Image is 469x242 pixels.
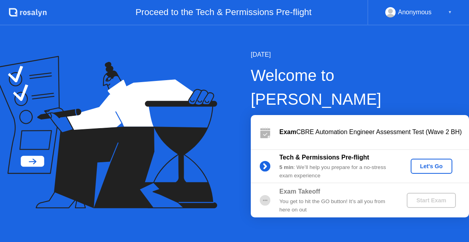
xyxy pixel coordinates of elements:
div: ▼ [448,7,452,17]
button: Start Exam [407,193,456,208]
div: CBRE Automation Engineer Assessment Test (Wave 2 BH) [279,127,469,137]
b: Exam Takeoff [279,188,320,195]
button: Let's Go [411,159,452,174]
b: Tech & Permissions Pre-flight [279,154,369,161]
b: 5 min [279,164,294,170]
div: Welcome to [PERSON_NAME] [251,63,469,111]
div: You get to hit the GO button! It’s all you from here on out [279,198,394,214]
div: : We’ll help you prepare for a no-stress exam experience [279,163,394,180]
div: [DATE] [251,50,469,60]
div: Let's Go [414,163,449,169]
div: Start Exam [410,197,452,204]
div: Anonymous [398,7,432,17]
b: Exam [279,129,296,135]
